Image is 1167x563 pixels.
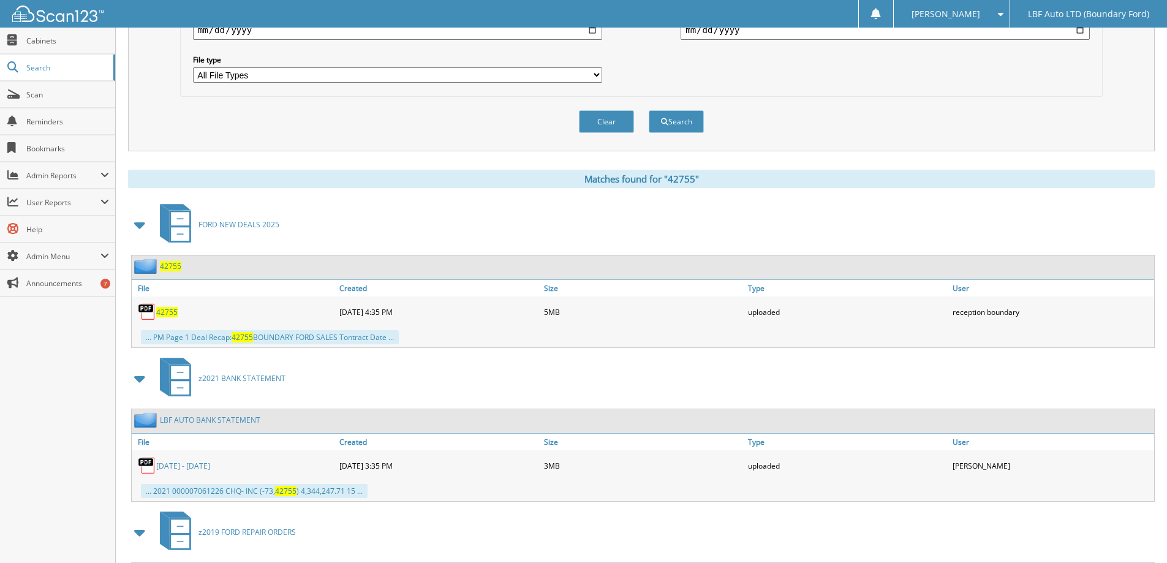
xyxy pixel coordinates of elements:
[26,278,109,289] span: Announcements
[950,300,1154,324] div: reception boundary
[336,453,541,478] div: [DATE] 3:35 PM
[160,261,181,271] a: 42755
[541,453,746,478] div: 3MB
[745,434,950,450] a: Type
[26,197,100,208] span: User Reports
[193,55,602,65] label: File type
[579,110,634,133] button: Clear
[160,415,260,425] a: LBF AUTO BANK STATEMENT
[198,219,279,230] span: FORD NEW DEALS 2025
[138,303,156,321] img: PDF.png
[193,20,602,40] input: start
[26,89,109,100] span: Scan
[950,280,1154,297] a: User
[134,259,160,274] img: folder2.png
[26,251,100,262] span: Admin Menu
[132,434,336,450] a: File
[134,412,160,428] img: folder2.png
[275,486,296,496] span: 42755
[198,373,285,384] span: z2021 BANK STATEMENT
[745,300,950,324] div: uploaded
[541,280,746,297] a: Size
[153,508,296,556] a: z2019 FORD REPAIR ORDERS
[12,6,104,22] img: scan123-logo-white.svg
[138,456,156,475] img: PDF.png
[100,279,110,289] div: 7
[541,300,746,324] div: 5MB
[26,116,109,127] span: Reminders
[745,453,950,478] div: uploaded
[153,354,285,402] a: z2021 BANK STATEMENT
[132,280,336,297] a: File
[336,280,541,297] a: Created
[950,434,1154,450] a: User
[232,332,253,342] span: 42755
[198,527,296,537] span: z2019 FORD REPAIR ORDERS
[153,200,279,249] a: FORD NEW DEALS 2025
[541,434,746,450] a: Size
[336,434,541,450] a: Created
[681,20,1090,40] input: end
[1028,10,1149,18] span: LBF Auto LTD (Boundary Ford)
[950,453,1154,478] div: [PERSON_NAME]
[26,170,100,181] span: Admin Reports
[141,484,368,498] div: ... 2021 000007061226 CHQ- INC (-73, ) 4,344,247.71 15 ...
[128,170,1155,188] div: Matches found for "42755"
[745,280,950,297] a: Type
[26,62,107,73] span: Search
[156,461,210,471] a: [DATE] - [DATE]
[141,330,399,344] div: ... PM Page 1 Deal Recap: BOUNDARY FORD SALES Tontract Date ...
[156,307,178,317] a: 42755
[336,300,541,324] div: [DATE] 4:35 PM
[912,10,980,18] span: [PERSON_NAME]
[26,143,109,154] span: Bookmarks
[26,224,109,235] span: Help
[649,110,704,133] button: Search
[26,36,109,46] span: Cabinets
